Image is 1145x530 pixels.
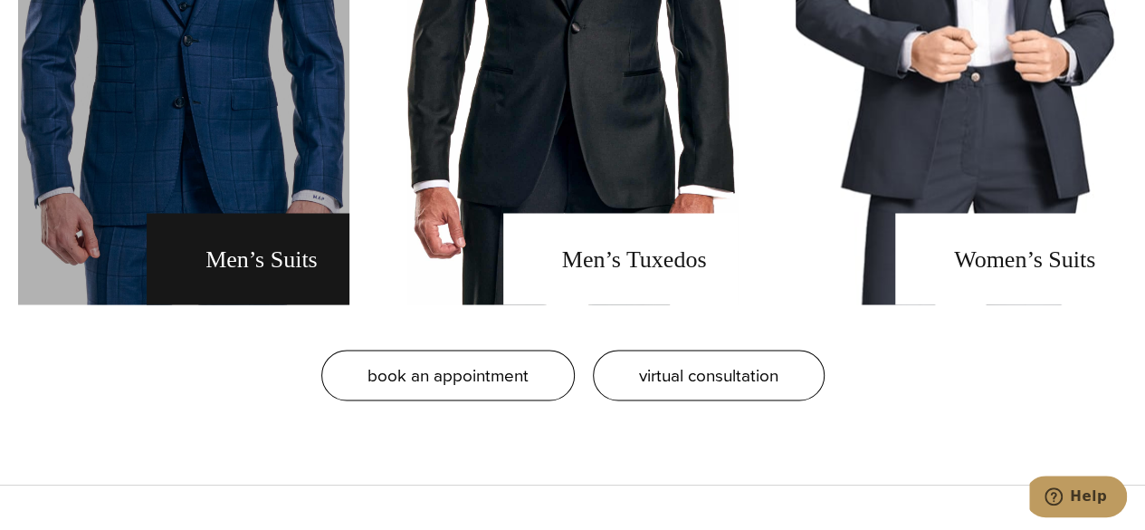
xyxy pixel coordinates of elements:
[639,361,778,388] span: virtual consultation
[321,350,575,400] a: book an appointment
[367,361,529,388] span: book an appointment
[593,350,825,400] a: virtual consultation
[1029,476,1127,521] iframe: Opens a widget where you can chat to one of our agents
